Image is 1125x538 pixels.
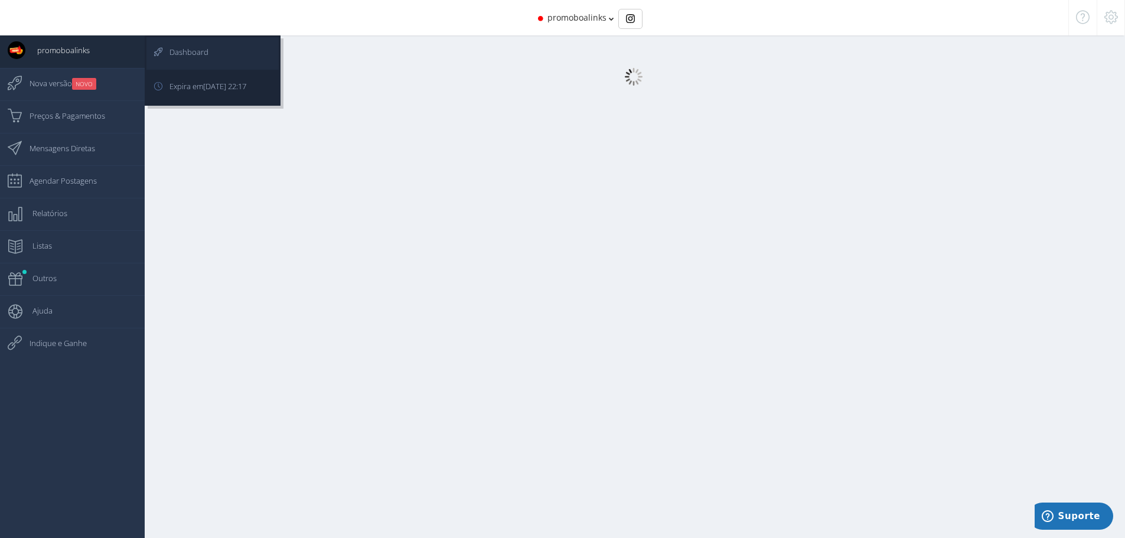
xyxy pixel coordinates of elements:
[203,81,246,92] span: [DATE] 22:17
[1035,503,1113,532] iframe: Abre um widget para que você possa encontrar mais informações
[18,69,96,98] span: Nova versão
[21,263,57,293] span: Outros
[146,37,279,70] a: Dashboard
[158,37,208,67] span: Dashboard
[626,14,635,23] img: Instagram_simple_icon.svg
[8,41,25,59] img: User Image
[158,71,246,101] span: Expira em
[547,12,606,23] span: promoboalinks
[72,78,96,90] small: NOVO
[18,166,97,195] span: Agendar Postagens
[625,68,643,86] img: loader.gif
[18,101,105,131] span: Preços & Pagamentos
[21,198,67,228] span: Relatórios
[21,231,52,260] span: Listas
[18,328,87,358] span: Indique e Ganhe
[18,133,95,163] span: Mensagens Diretas
[21,296,53,325] span: Ajuda
[146,71,279,104] a: Expira em[DATE] 22:17
[618,9,643,29] div: Basic example
[25,35,90,65] span: promoboalinks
